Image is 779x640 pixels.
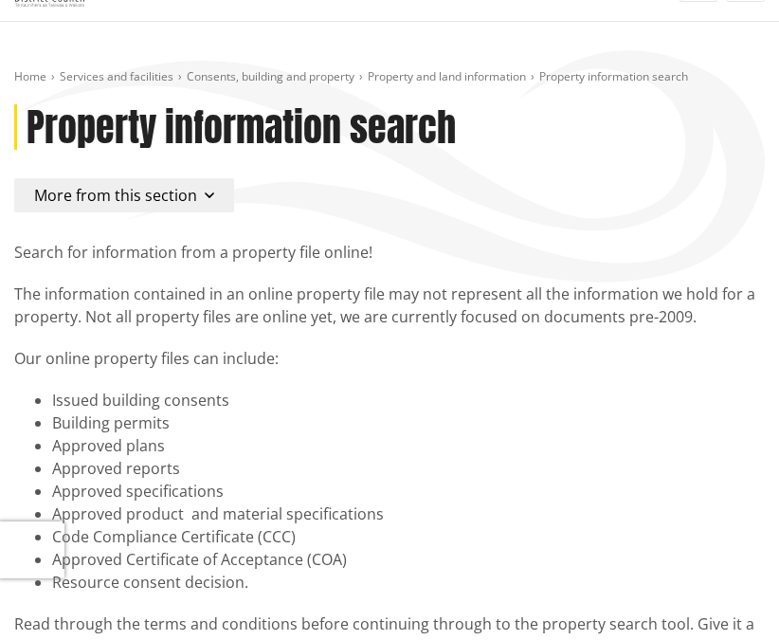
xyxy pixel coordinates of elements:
a: Consents, building and property [187,68,354,84]
li: Approved specifications [52,480,765,503]
span: More from this section [34,185,197,206]
a: Home [14,68,46,84]
li: Building permits [52,411,765,434]
nav: breadcrumb [14,69,765,85]
li: Code Compliance Certificate (CCC) [52,525,765,548]
button: More from this section [14,178,234,212]
h1: Property information search [27,104,456,150]
li: Approved Certificate of Acceptance (COA) [52,548,765,571]
li: Approved product and material specifications [52,503,765,525]
a: Services and facilities [60,68,173,84]
li: Approved reports [52,457,765,480]
p: The information contained in an online property file may not represent all the information we hol... [14,283,765,328]
p: Search for information from a property file online! [14,241,765,264]
li: Resource consent decision. [52,571,765,594]
span: Our online property files can include: [14,348,279,369]
iframe: Messenger Launcher [692,560,760,629]
a: Property and land information [368,68,526,84]
li: Approved plans [52,434,765,457]
span: Property information search [539,68,688,84]
li: Issued building consents [52,389,765,411]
